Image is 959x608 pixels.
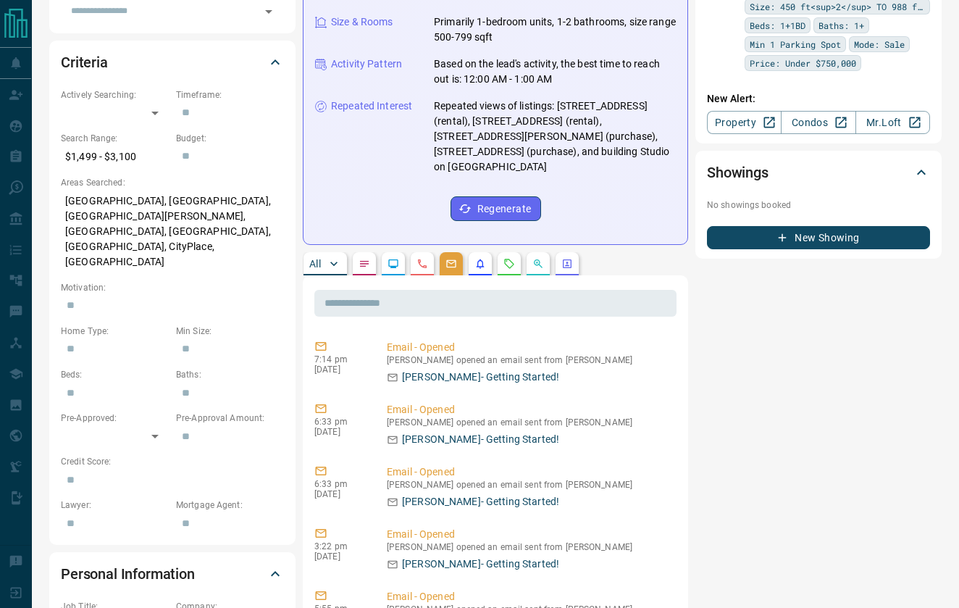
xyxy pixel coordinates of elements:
[750,18,805,33] span: Beds: 1+1BD
[434,57,676,87] p: Based on the lead's activity, the best time to reach out is: 12:00 AM - 1:00 AM
[176,412,284,425] p: Pre-Approval Amount:
[416,258,428,270] svg: Calls
[176,132,284,145] p: Budget:
[387,340,671,355] p: Email - Opened
[314,427,365,437] p: [DATE]
[61,557,284,591] div: Personal Information
[314,541,365,551] p: 3:22 pm
[61,499,169,512] p: Lawyer:
[359,258,370,270] svg: Notes
[387,402,671,417] p: Email - Opened
[387,589,671,604] p: Email - Opened
[309,259,321,269] p: All
[707,111,782,134] a: Property
[61,562,195,586] h2: Personal Information
[61,412,169,425] p: Pre-Approved:
[61,45,284,80] div: Criteria
[707,161,769,184] h2: Showings
[707,199,930,212] p: No showings booked
[176,499,284,512] p: Mortgage Agent:
[61,189,284,274] p: [GEOGRAPHIC_DATA], [GEOGRAPHIC_DATA], [GEOGRAPHIC_DATA][PERSON_NAME], [GEOGRAPHIC_DATA], [GEOGRAP...
[176,368,284,381] p: Baths:
[387,480,671,490] p: [PERSON_NAME] opened an email sent from [PERSON_NAME]
[61,132,169,145] p: Search Range:
[855,111,930,134] a: Mr.Loft
[331,14,393,30] p: Size & Rooms
[388,258,399,270] svg: Lead Browsing Activity
[61,325,169,338] p: Home Type:
[314,551,365,562] p: [DATE]
[402,494,559,509] p: [PERSON_NAME]- Getting Started!
[750,56,856,70] span: Price: Under $750,000
[314,417,365,427] p: 6:33 pm
[818,18,864,33] span: Baths: 1+
[61,368,169,381] p: Beds:
[451,196,541,221] button: Regenerate
[259,1,279,22] button: Open
[402,370,559,385] p: [PERSON_NAME]- Getting Started!
[503,258,515,270] svg: Requests
[707,155,930,190] div: Showings
[707,91,930,107] p: New Alert:
[331,57,402,72] p: Activity Pattern
[61,176,284,189] p: Areas Searched:
[176,325,284,338] p: Min Size:
[434,14,676,45] p: Primarily 1-bedroom units, 1-2 bathrooms, size range 500-799 sqft
[474,258,486,270] svg: Listing Alerts
[61,455,284,468] p: Credit Score:
[707,226,930,249] button: New Showing
[61,88,169,101] p: Actively Searching:
[314,365,365,375] p: [DATE]
[314,479,365,489] p: 6:33 pm
[781,111,855,134] a: Condos
[434,99,676,175] p: Repeated views of listings: [STREET_ADDRESS] (rental), [STREET_ADDRESS] (rental), [STREET_ADDRESS...
[387,355,671,365] p: [PERSON_NAME] opened an email sent from [PERSON_NAME]
[61,145,169,169] p: $1,499 - $3,100
[61,51,108,74] h2: Criteria
[176,88,284,101] p: Timeframe:
[561,258,573,270] svg: Agent Actions
[750,37,841,51] span: Min 1 Parking Spot
[61,281,284,294] p: Motivation:
[445,258,457,270] svg: Emails
[387,542,671,552] p: [PERSON_NAME] opened an email sent from [PERSON_NAME]
[387,465,671,480] p: Email - Opened
[402,557,559,572] p: [PERSON_NAME]- Getting Started!
[387,417,671,428] p: [PERSON_NAME] opened an email sent from [PERSON_NAME]
[854,37,905,51] span: Mode: Sale
[314,489,365,499] p: [DATE]
[532,258,544,270] svg: Opportunities
[331,99,412,114] p: Repeated Interest
[387,527,671,542] p: Email - Opened
[314,354,365,365] p: 7:14 pm
[402,432,559,447] p: [PERSON_NAME]- Getting Started!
